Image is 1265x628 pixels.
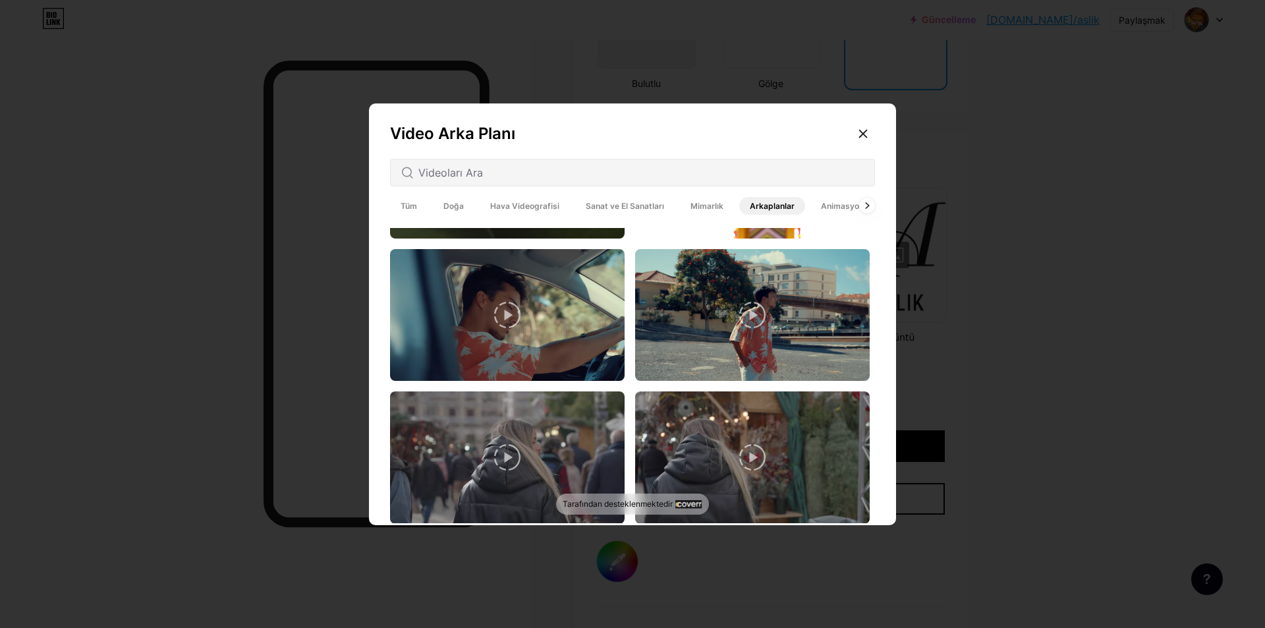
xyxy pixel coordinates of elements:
font: Animasyonlu [821,201,870,211]
font: Doğa [443,201,464,211]
input: Videoları Ara [418,165,864,181]
font: Tüm [401,201,417,211]
font: Arkaplanlar [750,201,795,211]
font: Mimarlık [690,201,723,211]
font: Hava Videografisi [490,201,559,211]
font: Sanat ve El Sanatları [586,201,664,211]
font: Tarafından desteklenmektedir [563,499,673,509]
font: Video Arka Planı [390,124,515,143]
